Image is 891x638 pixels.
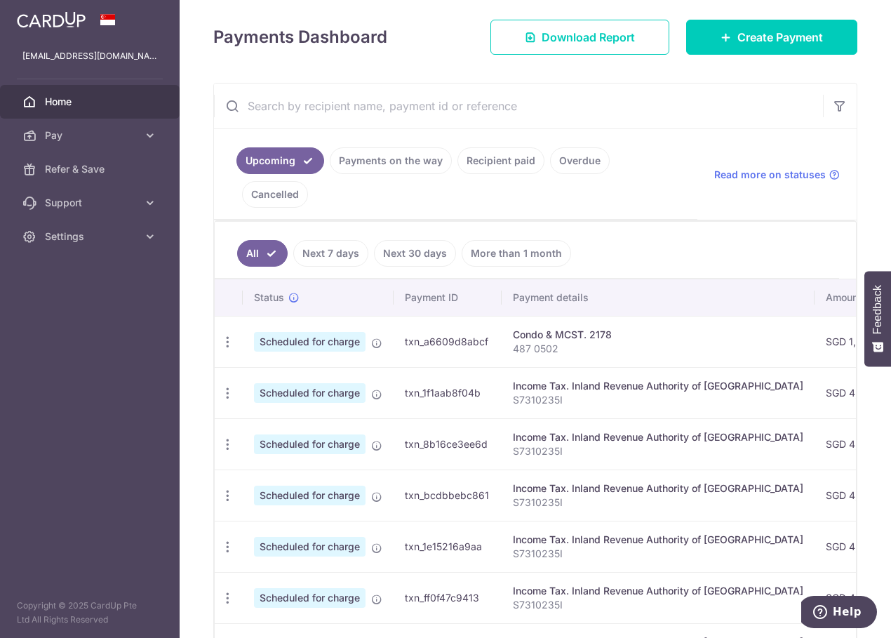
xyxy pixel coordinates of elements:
[513,547,803,561] p: S7310235I
[45,162,138,176] span: Refer & Save
[714,168,840,182] a: Read more on statuses
[542,29,635,46] span: Download Report
[686,20,857,55] a: Create Payment
[254,332,366,352] span: Scheduled for charge
[254,537,366,557] span: Scheduled for charge
[394,521,502,572] td: txn_1e15216a9aa
[513,444,803,458] p: S7310235I
[394,316,502,367] td: txn_a6609d8abcf
[254,486,366,505] span: Scheduled for charge
[293,240,368,267] a: Next 7 days
[871,285,884,334] span: Feedback
[513,430,803,444] div: Income Tax. Inland Revenue Authority of [GEOGRAPHIC_DATA]
[374,240,456,267] a: Next 30 days
[714,168,826,182] span: Read more on statuses
[45,230,138,244] span: Settings
[513,393,803,407] p: S7310235I
[394,572,502,623] td: txn_ff0f47c9413
[394,470,502,521] td: txn_bcdbbebc861
[45,128,138,142] span: Pay
[513,379,803,393] div: Income Tax. Inland Revenue Authority of [GEOGRAPHIC_DATA]
[490,20,669,55] a: Download Report
[22,49,157,63] p: [EMAIL_ADDRESS][DOMAIN_NAME]
[513,496,803,510] p: S7310235I
[513,481,803,496] div: Income Tax. Inland Revenue Authority of [GEOGRAPHIC_DATA]
[737,29,823,46] span: Create Payment
[513,584,803,598] div: Income Tax. Inland Revenue Authority of [GEOGRAPHIC_DATA]
[513,328,803,342] div: Condo & MCST. 2178
[237,240,288,267] a: All
[394,418,502,470] td: txn_8b16ce3ee6d
[826,291,862,305] span: Amount
[45,95,138,109] span: Home
[254,434,366,454] span: Scheduled for charge
[214,84,823,128] input: Search by recipient name, payment id or reference
[513,533,803,547] div: Income Tax. Inland Revenue Authority of [GEOGRAPHIC_DATA]
[236,147,324,174] a: Upcoming
[254,383,366,403] span: Scheduled for charge
[213,25,387,50] h4: Payments Dashboard
[394,279,502,316] th: Payment ID
[550,147,610,174] a: Overdue
[254,588,366,608] span: Scheduled for charge
[394,367,502,418] td: txn_1f1aab8f04b
[457,147,544,174] a: Recipient paid
[513,598,803,612] p: S7310235I
[330,147,452,174] a: Payments on the way
[254,291,284,305] span: Status
[17,11,86,28] img: CardUp
[242,181,308,208] a: Cancelled
[801,596,877,631] iframe: Opens a widget where you can find more information
[502,279,815,316] th: Payment details
[462,240,571,267] a: More than 1 month
[513,342,803,356] p: 487 0502
[45,196,138,210] span: Support
[864,271,891,366] button: Feedback - Show survey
